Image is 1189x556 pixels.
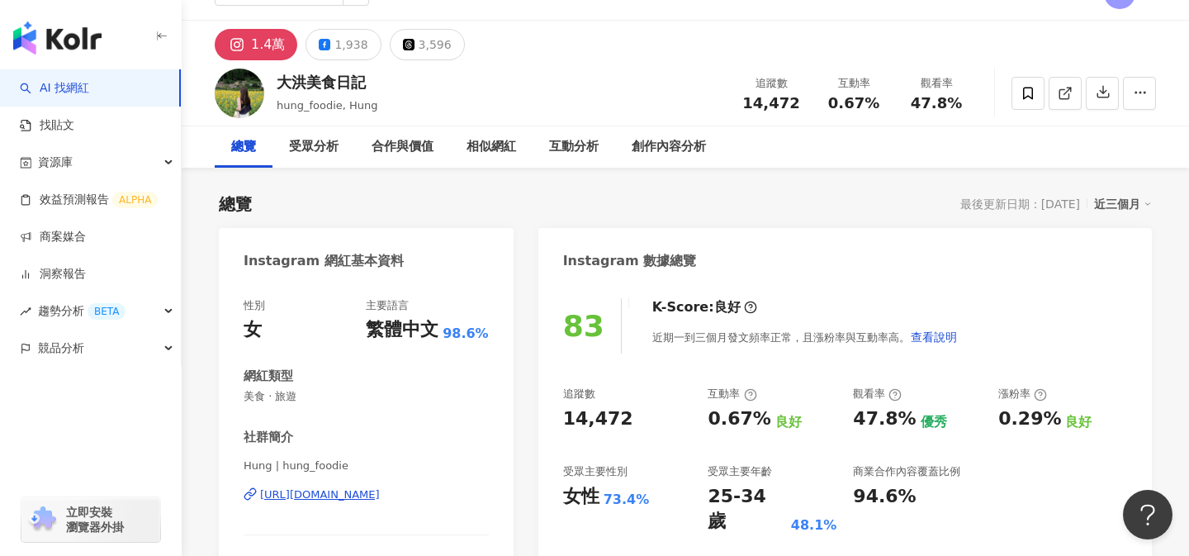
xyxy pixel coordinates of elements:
[853,387,902,402] div: 觀看率
[652,321,958,354] div: 近期一到三個月發文頻率正常，且漲粉率與互動率高。
[853,406,916,432] div: 47.8%
[244,459,489,473] span: Hung | hung_foodie
[38,144,73,181] span: 資源庫
[822,75,885,92] div: 互動率
[708,387,756,402] div: 互動率
[277,99,378,112] span: hung_foodie, Hung
[20,229,86,245] a: 商案媒合
[66,505,124,535] span: 立即安裝 瀏覽器外掛
[244,298,265,313] div: 性別
[20,117,74,134] a: 找貼文
[853,464,960,479] div: 商業合作內容覆蓋比例
[244,252,404,270] div: Instagram 網紅基本資料
[708,406,770,432] div: 0.67%
[277,72,378,93] div: 大洪美食日記
[20,80,89,97] a: searchAI 找網紅
[604,491,650,509] div: 73.4%
[652,298,757,316] div: K-Score :
[714,298,741,316] div: 良好
[910,321,958,354] button: 查看說明
[215,29,297,60] button: 1.4萬
[998,406,1061,432] div: 0.29%
[306,29,381,60] button: 1,938
[911,95,962,112] span: 47.8%
[563,406,633,432] div: 14,472
[563,464,628,479] div: 受眾主要性別
[260,487,380,502] div: [URL][DOMAIN_NAME]
[419,33,452,56] div: 3,596
[549,137,599,157] div: 互動分析
[467,137,516,157] div: 相似網紅
[38,292,126,330] span: 趨勢分析
[960,197,1080,211] div: 最後更新日期：[DATE]
[215,69,264,118] img: KOL Avatar
[21,497,160,542] a: chrome extension立即安裝 瀏覽器外掛
[20,306,31,317] span: rise
[244,389,489,404] span: 美食 · 旅遊
[742,94,799,112] span: 14,472
[366,298,409,313] div: 主要語言
[791,516,837,535] div: 48.1%
[219,192,252,216] div: 總覽
[13,21,102,55] img: logo
[905,75,968,92] div: 觀看率
[244,487,489,502] a: [URL][DOMAIN_NAME]
[708,484,786,535] div: 25-34 歲
[244,317,262,343] div: 女
[289,137,339,157] div: 受眾分析
[334,33,367,56] div: 1,938
[20,192,158,208] a: 效益預測報告ALPHA
[244,368,293,385] div: 網紅類型
[632,137,706,157] div: 創作內容分析
[390,29,465,60] button: 3,596
[251,33,285,56] div: 1.4萬
[26,506,59,533] img: chrome extension
[20,266,86,283] a: 洞察報告
[1094,193,1152,215] div: 近三個月
[88,303,126,320] div: BETA
[443,325,489,343] span: 98.6%
[366,317,438,343] div: 繁體中文
[911,330,957,344] span: 查看說明
[372,137,433,157] div: 合作與價值
[740,75,803,92] div: 追蹤數
[1065,413,1092,431] div: 良好
[231,137,256,157] div: 總覽
[563,309,604,343] div: 83
[708,464,772,479] div: 受眾主要年齡
[921,413,947,431] div: 優秀
[853,484,916,510] div: 94.6%
[563,252,697,270] div: Instagram 數據總覽
[828,95,879,112] span: 0.67%
[38,330,84,367] span: 競品分析
[244,429,293,446] div: 社群簡介
[1123,490,1172,539] iframe: Help Scout Beacon - Open
[563,387,595,402] div: 追蹤數
[998,387,1047,402] div: 漲粉率
[563,484,599,510] div: 女性
[775,413,802,431] div: 良好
